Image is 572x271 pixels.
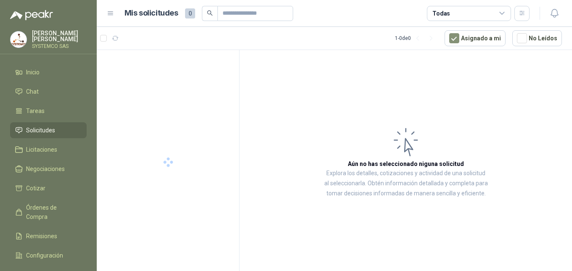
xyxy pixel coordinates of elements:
a: Licitaciones [10,142,87,158]
p: [PERSON_NAME] [PERSON_NAME] [32,30,87,42]
span: Configuración [26,251,63,260]
span: 0 [185,8,195,18]
p: SYSTEMCO SAS [32,44,87,49]
span: Licitaciones [26,145,57,154]
span: Solicitudes [26,126,55,135]
a: Negociaciones [10,161,87,177]
span: search [207,10,213,16]
a: Cotizar [10,180,87,196]
div: 1 - 0 de 0 [395,32,438,45]
a: Inicio [10,64,87,80]
h1: Mis solicitudes [124,7,178,19]
button: Asignado a mi [445,30,506,46]
button: No Leídos [512,30,562,46]
a: Órdenes de Compra [10,200,87,225]
span: Tareas [26,106,45,116]
span: Órdenes de Compra [26,203,79,221]
span: Chat [26,87,39,96]
a: Chat [10,84,87,100]
h3: Aún no has seleccionado niguna solicitud [348,159,464,168]
a: Solicitudes [10,122,87,138]
a: Configuración [10,247,87,263]
img: Company Logo [11,32,26,47]
img: Logo peakr [10,10,53,20]
span: Remisiones [26,232,57,241]
a: Remisiones [10,228,87,244]
p: Explora los detalles, cotizaciones y actividad de una solicitud al seleccionarla. Obtén informaci... [324,168,488,199]
div: Todas [432,9,450,18]
a: Tareas [10,103,87,119]
span: Cotizar [26,184,45,193]
span: Negociaciones [26,164,65,174]
span: Inicio [26,68,40,77]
